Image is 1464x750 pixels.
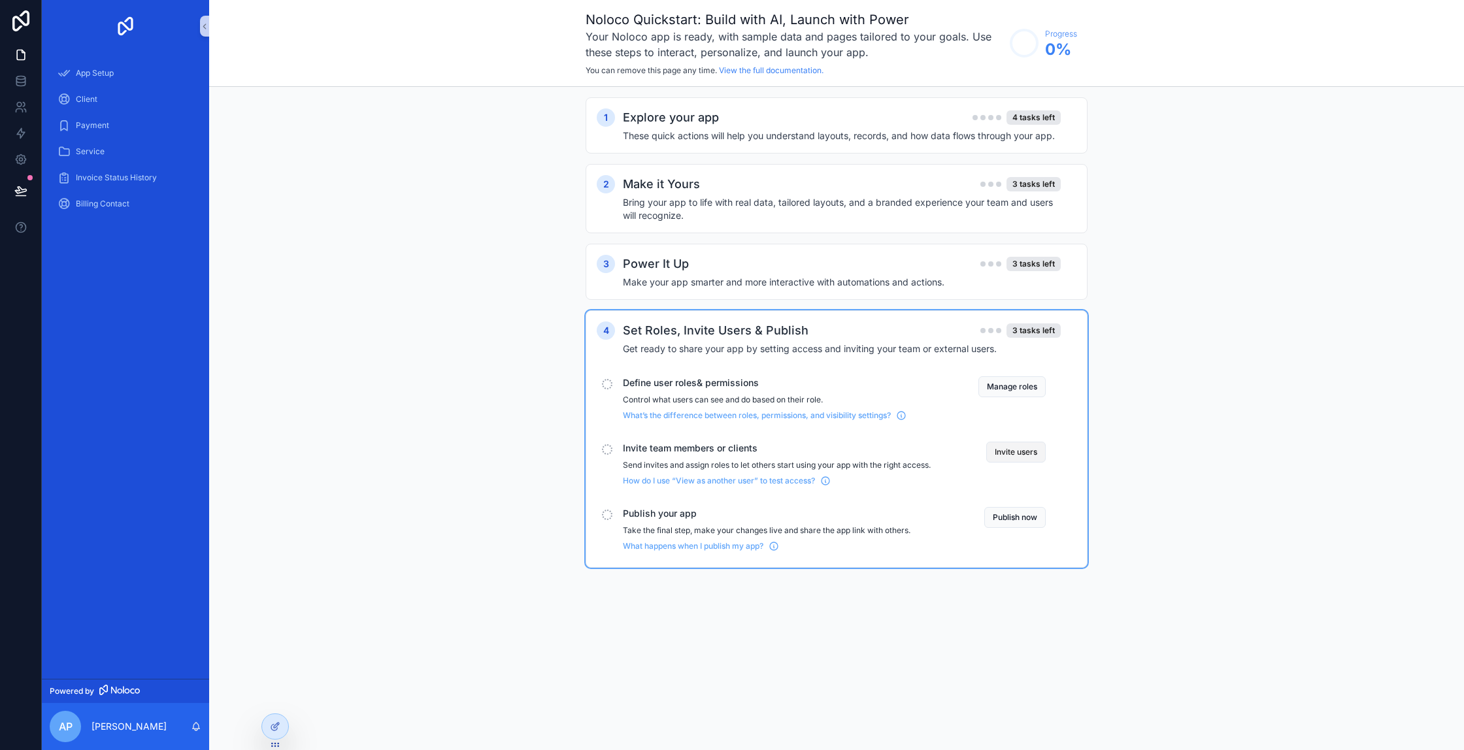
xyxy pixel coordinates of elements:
span: App Setup [76,68,114,78]
span: 0 % [1045,39,1077,60]
span: Billing Contact [76,199,129,209]
span: Progress [1045,29,1077,39]
p: [PERSON_NAME] [91,720,167,733]
span: You can remove this page any time. [586,65,717,75]
span: Invoice Status History [76,172,157,183]
a: Client [50,88,201,111]
a: View the full documentation. [719,65,823,75]
a: Payment [50,114,201,137]
h1: Noloco Quickstart: Build with AI, Launch with Power [586,10,1003,29]
a: Service [50,140,201,163]
span: Service [76,146,105,157]
span: Client [76,94,97,105]
a: Billing Contact [50,192,201,216]
span: Payment [76,120,109,131]
a: Powered by [42,679,209,703]
a: App Setup [50,61,201,85]
span: Powered by [50,686,94,696]
h3: Your Noloco app is ready, with sample data and pages tailored to your goals. Use these steps to i... [586,29,1003,60]
span: AP [59,719,73,734]
a: Invoice Status History [50,166,201,189]
img: App logo [115,16,136,37]
div: scrollable content [42,52,209,233]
